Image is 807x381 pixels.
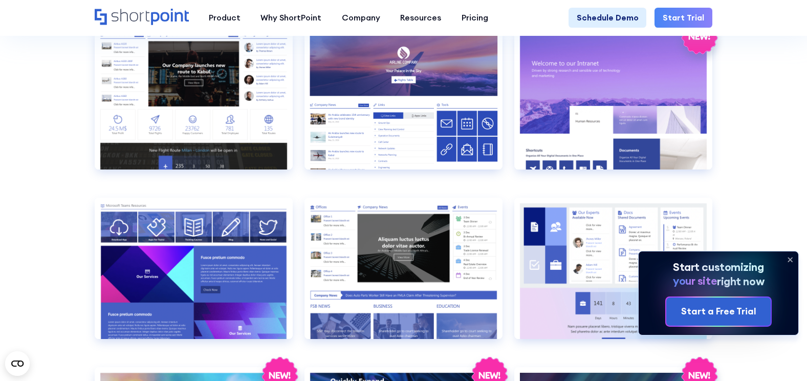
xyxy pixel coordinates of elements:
a: Why ShortPoint [251,8,332,28]
a: HR 2 [304,198,502,355]
iframe: Chat Widget [756,332,807,381]
a: Schedule Demo [569,8,647,28]
a: Start Trial [655,8,712,28]
a: Start a Free Trial [666,298,771,326]
div: Company [342,12,380,24]
a: Employees Directory 3 [95,28,292,186]
a: HR 3 [514,198,712,355]
div: Resources [400,12,441,24]
button: Open CMP widget [5,351,30,376]
a: Product [199,8,250,28]
div: Pricing [462,12,488,24]
a: Employees Directory 4 [304,28,502,186]
div: Why ShortPoint [260,12,321,24]
a: Pricing [451,8,498,28]
div: Product [209,12,241,24]
a: Resources [390,8,451,28]
a: HR 1 [95,198,292,355]
a: Home [95,9,188,26]
a: Company [332,8,390,28]
div: Start a Free Trial [681,305,756,319]
a: Enterprise 1 [514,28,712,186]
